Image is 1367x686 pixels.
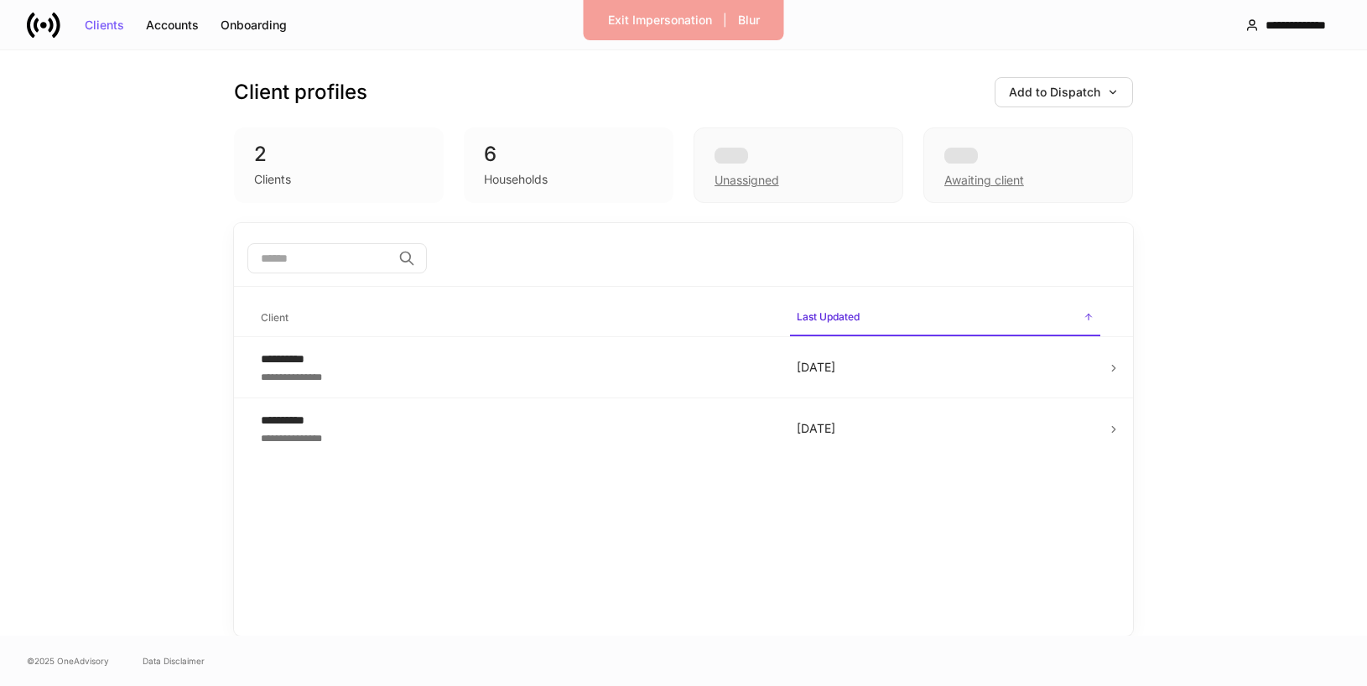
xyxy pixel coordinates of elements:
[608,14,712,26] div: Exit Impersonation
[143,654,205,668] a: Data Disclaimer
[1009,86,1119,98] div: Add to Dispatch
[74,12,135,39] button: Clients
[923,127,1133,203] div: Awaiting client
[85,19,124,31] div: Clients
[597,7,723,34] button: Exit Impersonation
[27,654,109,668] span: © 2025 OneAdvisory
[484,141,653,168] div: 6
[995,77,1133,107] button: Add to Dispatch
[694,127,903,203] div: Unassigned
[738,14,760,26] div: Blur
[727,7,771,34] button: Blur
[797,420,1094,437] p: [DATE]
[221,19,287,31] div: Onboarding
[254,171,291,188] div: Clients
[210,12,298,39] button: Onboarding
[790,300,1100,336] span: Last Updated
[797,359,1094,376] p: [DATE]
[234,79,367,106] h3: Client profiles
[261,309,288,325] h6: Client
[146,19,199,31] div: Accounts
[797,309,860,325] h6: Last Updated
[254,301,777,335] span: Client
[254,141,424,168] div: 2
[944,172,1024,189] div: Awaiting client
[715,172,779,189] div: Unassigned
[135,12,210,39] button: Accounts
[484,171,548,188] div: Households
